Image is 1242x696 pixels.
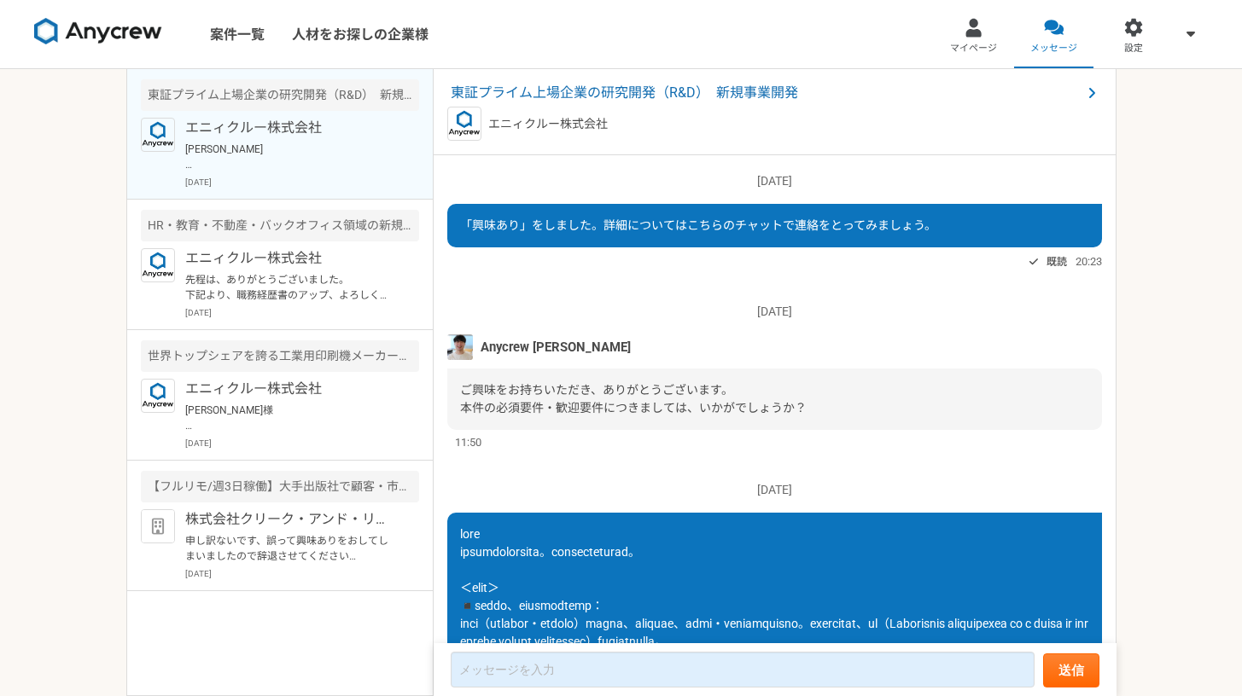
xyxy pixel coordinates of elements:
img: default_org_logo-42cde973f59100197ec2c8e796e4974ac8490bb5b08a0eb061ff975e4574aa76.png [141,509,175,543]
div: HR・教育・不動産・バックオフィス領域の新規事業 0→1で事業を立ち上げたい方 [141,210,419,241]
p: エニィクルー株式会社 [185,379,396,399]
span: メッセージ [1030,42,1077,55]
p: [PERSON_NAME]様 ご返信、ありがとうございます。 それでは、また別案件等でご相談させていただければと思いますので、よろしくお願いいたします。 [185,403,396,433]
p: 申し訳ないです、誤って興味ありをおしてしまいましたので辞退させてください 機会ありまいたら応募させていただきます。 [185,533,396,564]
img: logo_text_blue_01.png [141,118,175,152]
div: 【フルリモ/週3日稼働】大手出版社で顧客・市場調査マーケター！ [141,471,419,502]
p: [DATE] [185,306,419,319]
img: logo_text_blue_01.png [141,379,175,413]
p: [DATE] [447,481,1102,499]
img: logo_text_blue_01.png [447,107,481,141]
span: Anycrew [PERSON_NAME] [481,338,631,357]
img: %E3%83%95%E3%82%9A%E3%83%AD%E3%83%95%E3%82%A3%E3%83%BC%E3%83%AB%E7%94%BB%E5%83%8F%E3%81%AE%E3%82%... [447,334,473,360]
span: 20:23 [1076,253,1102,270]
span: 既読 [1047,252,1067,272]
span: ご興味をお持ちいただき、ありがとうございます。 本件の必須要件・歓迎要件につきましては、いかがでしょうか？ [460,383,807,415]
div: 東証プライム上場企業の研究開発（R&D） 新規事業開発 [141,79,419,111]
p: 株式会社クリーク・アンド・リバー社 [185,509,396,530]
p: [DATE] [185,567,419,580]
p: エニィクルー株式会社 [488,115,608,133]
img: 8DqYSo04kwAAAAASUVORK5CYII= [34,18,162,45]
span: 設定 [1124,42,1143,55]
p: エニィクルー株式会社 [185,118,396,138]
p: 先程は、ありがとうございました。 下記より、職務経歴書のアップ、よろしくお願いいたします。 [URL][DOMAIN_NAME] [185,272,396,303]
p: [DATE] [185,176,419,188]
p: [DATE] [185,437,419,449]
img: logo_text_blue_01.png [141,248,175,282]
p: エニィクルー株式会社 [185,248,396,269]
div: 世界トップシェアを誇る工業用印刷機メーカー 営業顧問（1,2社のみの紹介も歓迎） [141,340,419,372]
span: マイページ [950,42,997,55]
span: 11:50 [455,434,481,450]
p: [DATE] [447,303,1102,321]
p: [DATE] [447,172,1102,190]
span: 「興味あり」をしました。詳細についてはこちらのチャットで連絡をとってみましょう。 [460,218,936,232]
button: 送信 [1043,653,1099,687]
span: 東証プライム上場企業の研究開発（R&D） 新規事業開発 [451,83,1082,103]
p: [PERSON_NAME] リンク拝見しました。JTさんがこういったことをされているのは非常に意外なのと、興味深いですね。 是非もう少しお話しお聞かせいただけますでしょうか。よろしくお願いします。 [185,142,396,172]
